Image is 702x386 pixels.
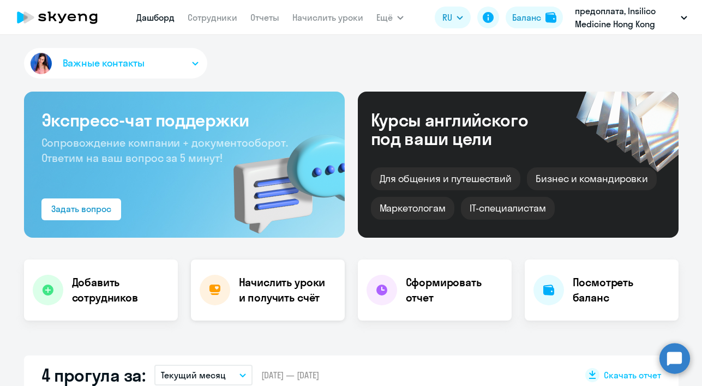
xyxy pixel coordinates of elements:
span: Скачать отчет [604,369,661,381]
button: Задать вопрос [41,198,121,220]
div: Для общения и путешествий [371,167,521,190]
p: предоплата, Insilico Medicine Hong Kong Limited [575,4,676,31]
h3: Экспресс-чат поддержки [41,109,327,131]
span: [DATE] — [DATE] [261,369,319,381]
button: Ещё [376,7,404,28]
span: Важные контакты [63,56,145,70]
span: Сопровождение компании + документооборот. Ответим на ваш вопрос за 5 минут! [41,136,288,165]
div: Задать вопрос [51,202,111,215]
a: Сотрудники [188,12,237,23]
div: Баланс [512,11,541,24]
div: Маркетологам [371,197,454,220]
h4: Добавить сотрудников [72,275,169,305]
img: bg-img [218,115,345,238]
span: RU [442,11,452,24]
h2: 4 прогула за: [41,364,146,386]
button: предоплата, Insilico Medicine Hong Kong Limited [569,4,693,31]
h4: Посмотреть баланс [573,275,670,305]
span: Ещё [376,11,393,24]
button: Важные контакты [24,48,207,79]
h4: Начислить уроки и получить счёт [239,275,334,305]
a: Отчеты [250,12,279,23]
img: balance [545,12,556,23]
button: RU [435,7,471,28]
div: Курсы английского под ваши цели [371,111,557,148]
button: Текущий месяц [154,365,253,385]
div: Бизнес и командировки [527,167,657,190]
a: Дашборд [136,12,175,23]
img: avatar [28,51,54,76]
h4: Сформировать отчет [406,275,503,305]
button: Балансbalance [506,7,563,28]
a: Начислить уроки [292,12,363,23]
p: Текущий месяц [161,369,226,382]
div: IT-специалистам [461,197,555,220]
